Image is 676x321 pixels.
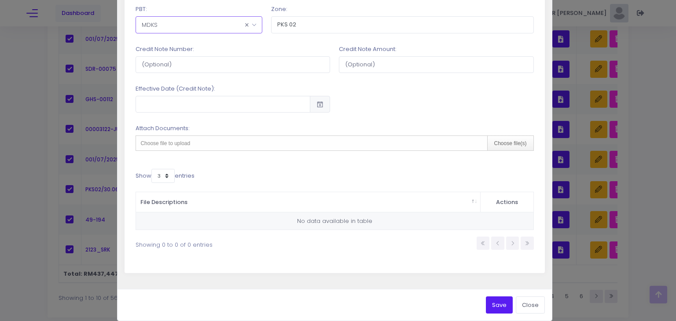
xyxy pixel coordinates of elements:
label: Effective Date (Credit Note): [136,84,215,93]
label: Credit Note Amount: [339,45,397,54]
select: Showentries [151,169,175,183]
input: (Optional) [271,16,533,33]
input: (Optional) [339,56,533,73]
label: Attach Documents: [136,124,190,133]
th: Actions: activate to sort column ascending [481,192,533,213]
th: File Descriptions: activate to sort column descending [136,192,481,213]
div: Choose file(s) [487,136,533,150]
input: (Optional) [136,56,330,73]
label: Show entries [136,169,195,183]
td: No data available in table [136,212,533,230]
button: Save [486,296,513,313]
span: MDKS [136,17,262,33]
label: Zone: [271,5,287,14]
label: Credit Note Number: [136,45,194,54]
span: Remove all items [245,19,249,31]
div: Showing 0 to 0 of 0 entries [136,236,296,249]
span: MDKS [136,16,262,33]
span: Choose file to upload [140,140,190,146]
button: Close [516,296,545,313]
label: PBT: [136,5,147,14]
